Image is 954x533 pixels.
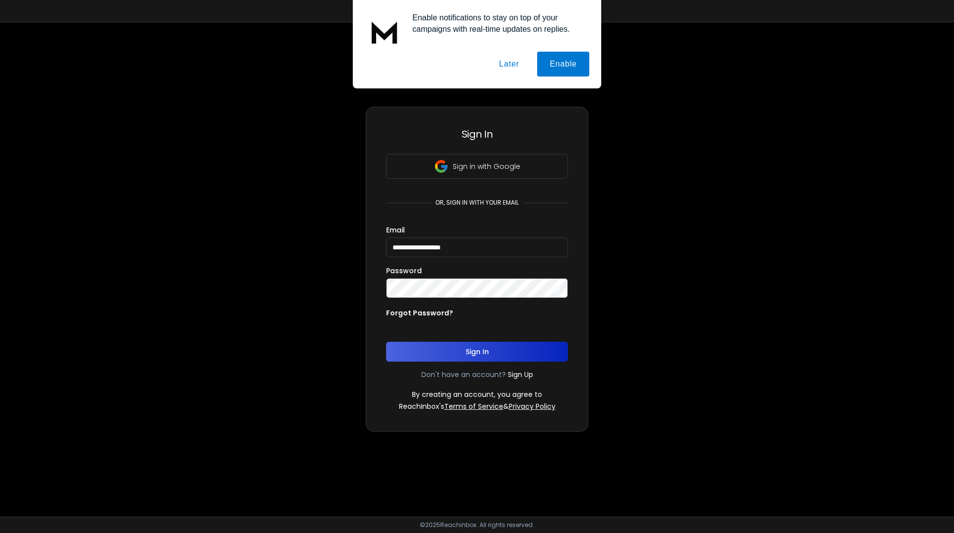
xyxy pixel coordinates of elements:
p: ReachInbox's & [399,401,556,411]
a: Terms of Service [444,401,503,411]
img: notification icon [365,12,404,52]
button: Sign In [386,342,568,362]
p: By creating an account, you agree to [412,389,542,399]
a: Privacy Policy [509,401,556,411]
h3: Sign In [386,127,568,141]
p: Sign in with Google [453,161,520,171]
p: © 2025 Reachinbox. All rights reserved. [420,521,534,529]
p: or, sign in with your email [431,199,523,207]
label: Password [386,267,422,274]
button: Enable [537,52,589,76]
div: Enable notifications to stay on top of your campaigns with real-time updates on replies. [404,12,589,35]
label: Email [386,227,405,233]
p: Forgot Password? [386,308,453,318]
button: Sign in with Google [386,154,568,179]
p: Don't have an account? [421,370,506,380]
a: Sign Up [508,370,533,380]
button: Later [486,52,531,76]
